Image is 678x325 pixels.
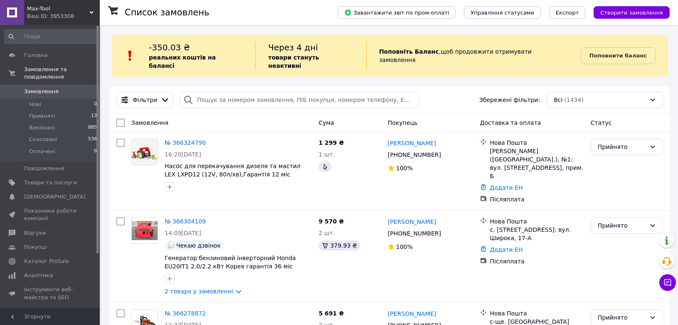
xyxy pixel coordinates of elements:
div: Прийнято [598,313,646,322]
div: 379.93 ₴ [318,241,360,251]
span: Замовлення та повідомлення [24,66,100,81]
a: Фото товару [131,139,158,165]
span: Всі [554,96,562,104]
a: № 366304109 [165,218,206,225]
b: реальних коштів на балансі [149,54,216,69]
div: Післяплата [490,257,584,265]
div: Прийнято [598,221,646,230]
span: Фільтри [133,96,157,104]
span: Виконані [29,124,55,131]
a: Поповнити баланс [581,47,656,64]
span: Повідомлення [24,165,64,172]
b: товари стануть неактивні [268,54,319,69]
span: Доставка та оплата [480,119,541,126]
span: 0 [94,148,97,155]
a: Додати ЕН [490,246,523,253]
span: Товари та послуги [24,179,77,186]
span: 16:20[DATE] [165,151,201,158]
button: Створити замовлення [594,6,670,19]
a: Генератор бензиновий інверторний Honda EU20IT1 2.0/2.2 кВт Корея гарантія 36 міс [165,255,296,270]
span: 13 [91,112,97,120]
span: Оплачені [29,148,55,155]
span: 885 [88,124,97,131]
button: Експорт [549,6,586,19]
div: [PERSON_NAME] ([GEOGRAPHIC_DATA].), №1: вул. [STREET_ADDRESS], прим. Б [490,147,584,180]
span: Cума [318,119,334,126]
img: Фото товару [132,139,158,165]
a: Фото товару [131,217,158,244]
span: Інструменти веб-майстра та SEO [24,286,77,301]
img: Фото товару [132,221,158,241]
div: Нова Пошта [490,309,584,318]
span: 2 шт. [318,230,335,236]
span: 14:09[DATE] [165,230,201,236]
span: 100% [396,243,413,250]
span: Створити замовлення [600,10,663,16]
span: Головна [24,52,47,59]
span: Управління статусами [471,10,534,16]
span: Управління сайтом [24,308,77,323]
img: :speech_balloon: [168,242,175,249]
div: Нова Пошта [490,139,584,147]
span: Показники роботи компанії [24,207,77,222]
span: 1 шт. [318,151,335,158]
div: [PHONE_NUMBER] [386,228,443,239]
span: Max-Tool [27,5,89,12]
span: Скасовані [29,136,57,143]
span: [DEMOGRAPHIC_DATA] [24,193,86,201]
a: 2 товара у замовленні [165,288,233,295]
button: Чат з покупцем [659,274,676,291]
span: Замовлення [24,88,59,95]
a: Додати ЕН [490,184,523,191]
a: [PERSON_NAME] [388,310,436,318]
a: [PERSON_NAME] [388,218,436,226]
span: Замовлення [131,119,168,126]
span: -350.03 ₴ [149,42,190,52]
a: [PERSON_NAME] [388,139,436,147]
span: Аналітика [24,272,53,279]
span: Завантажити звіт по пром-оплаті [344,9,449,16]
span: Нові [29,101,41,108]
input: Пошук за номером замовлення, ПІБ покупця, номером телефону, Email, номером накладної [180,92,419,108]
div: Післяплата [490,195,584,203]
img: :exclamation: [124,50,136,62]
div: Прийнято [598,142,646,151]
div: [PHONE_NUMBER] [386,149,443,161]
span: 1 299 ₴ [318,139,344,146]
span: 100% [396,165,413,171]
span: Прийняті [29,112,55,120]
span: Покупці [24,243,47,251]
b: Поповнити баланс [589,52,647,59]
input: Пошук [4,29,98,44]
span: 9 570 ₴ [318,218,344,225]
span: 536 [88,136,97,143]
h1: Список замовлень [125,7,209,17]
a: № 366324790 [165,139,206,146]
span: Збережені фільтри: [479,96,540,104]
button: Завантажити звіт по пром-оплаті [338,6,456,19]
a: Створити замовлення [585,9,670,15]
a: № 366278872 [165,310,206,317]
div: , щоб продовжити отримувати замовлення [366,42,581,70]
span: 0 [94,101,97,108]
span: Покупець [388,119,417,126]
span: Експорт [556,10,579,16]
span: 5 691 ₴ [318,310,344,317]
span: Чекаю дзвінок [176,242,221,249]
b: Поповніть Баланс [379,48,439,55]
span: Через 4 дні [268,42,318,52]
span: Статус [591,119,612,126]
span: (1434) [564,97,584,103]
div: с. [STREET_ADDRESS]: вул. Широка, 17-А [490,226,584,242]
a: Насос для перекачування дизеля та мастил LEX LXPD12 (12V, 80л/хв),Гарантія 12 міс [165,163,301,178]
div: Нова Пошта [490,217,584,226]
span: Відгуки [24,229,46,237]
div: Ваш ID: 3953308 [27,12,100,20]
span: Каталог ProSale [24,258,69,265]
button: Управління статусами [464,6,541,19]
